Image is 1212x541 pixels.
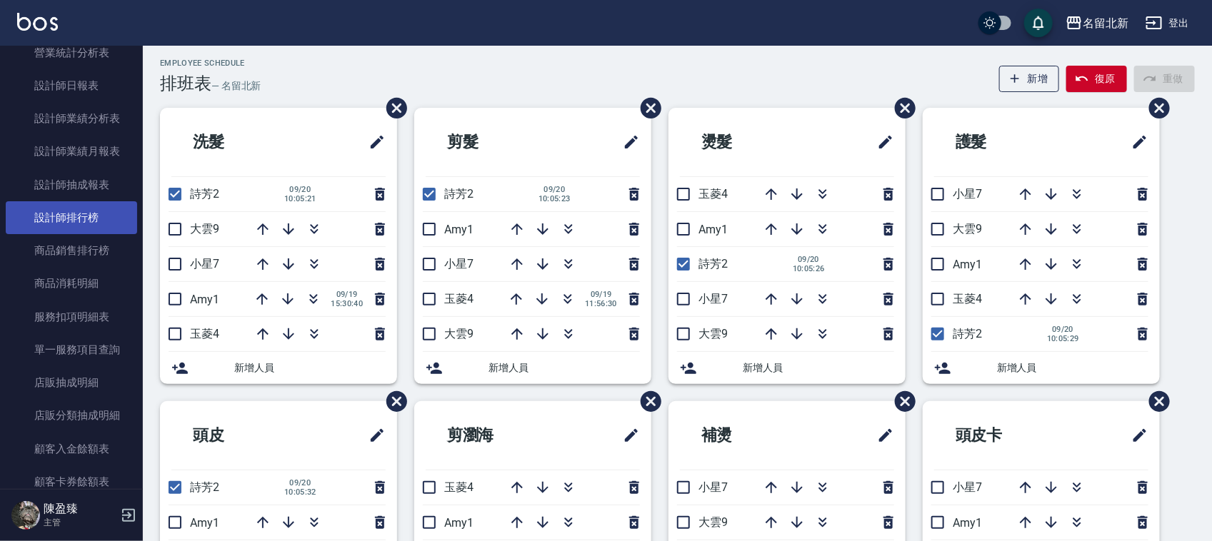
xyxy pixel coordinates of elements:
[1083,14,1128,32] div: 名留北新
[698,327,728,340] span: 大雲9
[234,360,386,375] span: 新增人員
[698,187,728,201] span: 玉菱4
[1024,9,1053,37] button: save
[160,59,261,68] h2: Employee Schedule
[698,480,728,494] span: 小星7
[793,264,825,273] span: 10:05:26
[284,194,316,203] span: 10:05:21
[6,69,137,102] a: 設計師日報表
[6,36,137,69] a: 營業統計分析表
[211,79,261,93] h6: — 名留北新
[953,516,982,530] span: Amy1
[999,66,1060,92] button: 新增
[444,257,474,270] span: 小星7
[1047,325,1079,334] span: 09/20
[444,327,474,340] span: 大雲9
[284,185,316,194] span: 09/20
[1138,380,1172,423] span: 刪除班表
[923,352,1160,384] div: 新增人員
[698,257,728,270] span: 詩芳2
[426,116,557,168] h2: 剪髮
[630,380,663,423] span: 刪除班表
[44,502,116,516] h5: 陳盈臻
[376,380,409,423] span: 刪除班表
[489,360,640,375] span: 新增人員
[11,501,40,530] img: Person
[585,299,617,308] span: 11:56:30
[614,418,640,452] span: 修改班表的標題
[160,352,397,384] div: 新增人員
[934,410,1073,461] h2: 頭皮卡
[284,478,316,487] span: 09/20
[997,360,1148,375] span: 新增人員
[6,366,137,399] a: 店販抽成明細
[630,87,663,129] span: 刪除班表
[698,515,728,529] span: 大雲9
[953,292,982,305] span: 玉菱4
[376,87,409,129] span: 刪除班表
[1060,9,1134,38] button: 名留北新
[1123,418,1148,452] span: 修改班表的標題
[6,399,137,432] a: 店販分類抽成明細
[868,125,894,159] span: 修改班表的標題
[190,222,219,236] span: 大雲9
[668,352,906,384] div: 新增人員
[171,116,303,168] h2: 洗髮
[414,352,651,384] div: 新增人員
[953,222,982,236] span: 大雲9
[953,480,982,494] span: 小星7
[1047,334,1079,343] span: 10:05:29
[698,292,728,305] span: 小星7
[190,327,219,340] span: 玉菱4
[953,258,982,271] span: Amy1
[868,418,894,452] span: 修改班表的標題
[1123,125,1148,159] span: 修改班表的標題
[1066,66,1127,92] button: 復原
[793,255,825,264] span: 09/20
[331,290,363,299] span: 09/19
[331,299,363,308] span: 15:30:40
[934,116,1066,168] h2: 護髮
[444,480,474,494] span: 玉菱4
[190,293,219,306] span: Amy1
[426,410,565,461] h2: 剪瀏海
[680,116,811,168] h2: 燙髮
[698,223,728,236] span: Amy1
[160,74,211,93] h3: 排班表
[444,223,474,236] span: Amy1
[6,135,137,168] a: 設計師業績月報表
[190,516,219,530] span: Amy1
[444,187,474,201] span: 詩芳2
[539,194,571,203] span: 10:05:23
[1138,87,1172,129] span: 刪除班表
[444,292,474,305] span: 玉菱4
[171,410,303,461] h2: 頭皮
[17,13,58,31] img: Logo
[6,333,137,366] a: 單一服務項目查詢
[6,201,137,234] a: 設計師排行榜
[44,516,116,529] p: 主管
[190,480,219,494] span: 詩芳2
[360,418,386,452] span: 修改班表的標題
[6,267,137,300] a: 商品消耗明細
[585,290,617,299] span: 09/19
[6,234,137,267] a: 商品銷售排行榜
[884,380,918,423] span: 刪除班表
[1140,10,1195,36] button: 登出
[6,465,137,498] a: 顧客卡券餘額表
[614,125,640,159] span: 修改班表的標題
[190,187,219,201] span: 詩芳2
[6,168,137,201] a: 設計師抽成報表
[953,187,982,201] span: 小星7
[539,185,571,194] span: 09/20
[6,300,137,333] a: 服務扣項明細表
[444,516,474,530] span: Amy1
[680,410,811,461] h2: 補燙
[284,487,316,497] span: 10:05:32
[953,327,982,340] span: 詩芳2
[6,433,137,465] a: 顧客入金餘額表
[743,360,894,375] span: 新增人員
[190,257,219,270] span: 小星7
[6,102,137,135] a: 設計師業績分析表
[360,125,386,159] span: 修改班表的標題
